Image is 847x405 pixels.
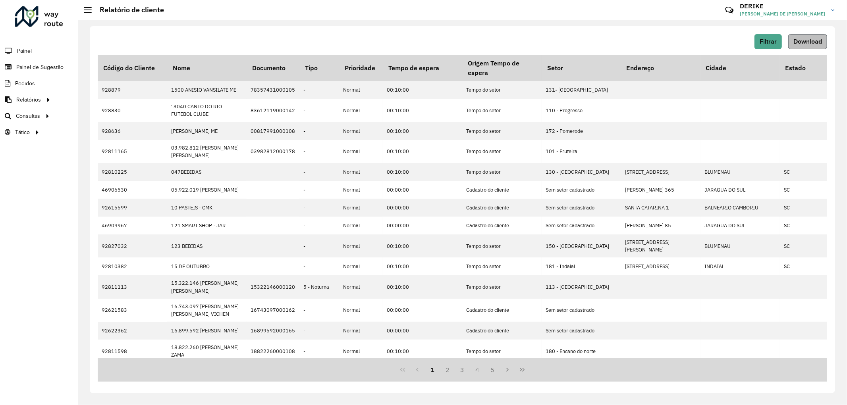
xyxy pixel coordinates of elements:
td: 92811165 [98,140,167,163]
td: - [299,122,339,140]
td: - [299,340,339,363]
td: 46909967 [98,217,167,234]
td: 00:00:00 [383,181,462,199]
td: - [299,163,339,181]
td: 92615599 [98,199,167,217]
button: Download [788,34,827,49]
button: 2 [440,362,455,377]
th: Tempo de espera [383,55,462,81]
td: 928879 [98,81,167,99]
td: Normal [339,257,383,275]
td: [STREET_ADDRESS] [621,257,700,275]
td: 181 - Indaial [542,257,621,275]
td: 928830 [98,99,167,122]
td: Sem setor cadastrado [542,181,621,199]
td: 113 - [GEOGRAPHIC_DATA] [542,275,621,298]
th: Origem Tempo de espera [462,55,542,81]
td: 00:10:00 [383,81,462,99]
td: 03982812000178 [247,140,299,163]
td: [PERSON_NAME] 365 [621,181,700,199]
td: Normal [339,234,383,257]
td: Tempo do setor [462,81,542,99]
td: 92810382 [98,257,167,275]
span: Painel [17,47,32,55]
td: 00:10:00 [383,257,462,275]
td: Tempo do setor [462,340,542,363]
td: Normal [339,275,383,298]
button: Filtrar [754,34,782,49]
span: Relatórios [16,96,41,104]
h2: Relatório de cliente [92,6,164,14]
td: 5 - Noturna [299,275,339,298]
td: Sem setor cadastrado [542,217,621,234]
th: Setor [542,55,621,81]
td: 03.982.812 [PERSON_NAME] [PERSON_NAME] [167,140,247,163]
td: 18822260000108 [247,340,299,363]
td: Normal [339,81,383,99]
td: Normal [339,217,383,234]
td: 92827032 [98,234,167,257]
td: 1500 ANISIO VANSILATE ME [167,81,247,99]
td: 92811598 [98,340,167,363]
span: Filtrar [760,38,777,45]
td: 92622362 [98,322,167,340]
td: 121 SMART SHOP - JAR [167,217,247,234]
td: 00:00:00 [383,322,462,340]
td: 16743097000162 [247,299,299,322]
td: 00:10:00 [383,99,462,122]
td: 10 PASTEIS - CMK [167,199,247,217]
td: 18.822.260 [PERSON_NAME] ZAMA [167,340,247,363]
td: - [299,81,339,99]
button: 1 [425,362,440,377]
td: JARAGUA DO SUL [700,217,780,234]
th: Cidade [700,55,780,81]
td: Normal [339,122,383,140]
td: Tempo do setor [462,234,542,257]
span: Download [793,38,822,45]
td: Sem setor cadastrado [542,299,621,322]
td: INDAIAL [700,257,780,275]
td: 00:10:00 [383,122,462,140]
td: [PERSON_NAME] ME [167,122,247,140]
td: - [299,299,339,322]
td: 047BEBIDAS [167,163,247,181]
th: Endereço [621,55,700,81]
button: Next Page [500,362,515,377]
td: - [299,181,339,199]
td: [STREET_ADDRESS][PERSON_NAME] [621,234,700,257]
td: BLUMENAU [700,234,780,257]
td: 150 - [GEOGRAPHIC_DATA] [542,234,621,257]
td: Normal [339,181,383,199]
td: 00:10:00 [383,275,462,298]
td: 00:10:00 [383,140,462,163]
th: Prioridade [339,55,383,81]
h3: DERIKE [740,2,825,10]
span: Pedidos [15,79,35,88]
td: - [299,217,339,234]
td: 00:10:00 [383,234,462,257]
td: Tempo do setor [462,163,542,181]
button: 4 [470,362,485,377]
td: 00:00:00 [383,299,462,322]
td: Cadastro do cliente [462,217,542,234]
span: [PERSON_NAME] DE [PERSON_NAME] [740,10,825,17]
span: Tático [15,128,30,136]
td: Cadastro do cliente [462,299,542,322]
td: [STREET_ADDRESS] [621,163,700,181]
td: Normal [339,140,383,163]
td: Normal [339,99,383,122]
td: [PERSON_NAME] 85 [621,217,700,234]
td: 00:10:00 [383,340,462,363]
td: - [299,140,339,163]
th: Tipo [299,55,339,81]
a: Contato Rápido [721,2,738,19]
td: 110 - Progresso [542,99,621,122]
td: 16.899.592 [PERSON_NAME] [167,322,247,340]
th: Código do Cliente [98,55,167,81]
th: Nome [167,55,247,81]
td: Cadastro do cliente [462,322,542,340]
th: Documento [247,55,299,81]
td: Normal [339,199,383,217]
td: - [299,257,339,275]
td: 78357431000105 [247,81,299,99]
